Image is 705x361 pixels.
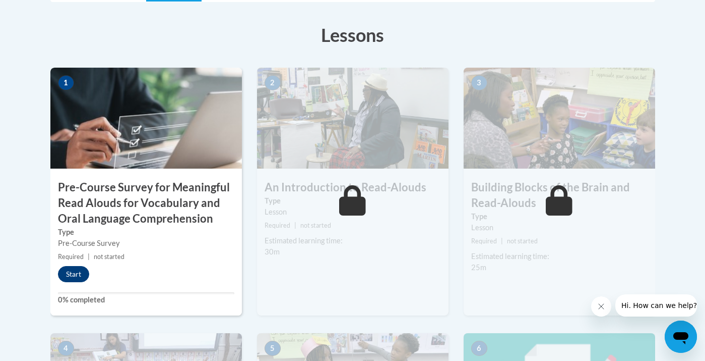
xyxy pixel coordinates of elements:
[257,180,448,195] h3: An Introduction to Read-Alouds
[58,341,74,356] span: 4
[58,227,234,238] label: Type
[464,68,655,169] img: Course Image
[265,195,441,207] label: Type
[294,222,296,229] span: |
[265,235,441,246] div: Estimated learning time:
[58,253,84,261] span: Required
[464,180,655,211] h3: Building Blocks of the Brain and Read-Alouds
[471,222,648,233] div: Lesson
[257,68,448,169] img: Course Image
[58,238,234,249] div: Pre-Course Survey
[265,207,441,218] div: Lesson
[94,253,124,261] span: not started
[591,296,611,317] iframe: Close message
[265,247,280,256] span: 30m
[471,75,487,90] span: 3
[501,237,503,245] span: |
[58,75,74,90] span: 1
[300,222,331,229] span: not started
[507,237,538,245] span: not started
[665,321,697,353] iframe: Button to launch messaging window
[265,75,281,90] span: 2
[471,211,648,222] label: Type
[50,22,655,47] h3: Lessons
[471,251,648,262] div: Estimated learning time:
[50,180,242,226] h3: Pre-Course Survey for Meaningful Read Alouds for Vocabulary and Oral Language Comprehension
[88,253,90,261] span: |
[471,263,486,272] span: 25m
[50,68,242,169] img: Course Image
[265,341,281,356] span: 5
[615,294,697,317] iframe: Message from company
[265,222,290,229] span: Required
[58,294,234,305] label: 0% completed
[471,341,487,356] span: 6
[58,266,89,282] button: Start
[471,237,497,245] span: Required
